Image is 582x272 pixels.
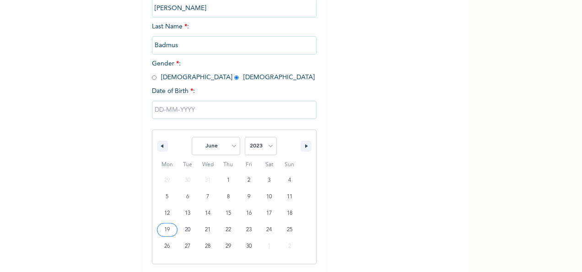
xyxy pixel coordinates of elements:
button: 23 [238,222,259,238]
button: 1 [218,172,239,189]
span: 23 [246,222,252,238]
span: Wed [198,158,218,172]
button: 11 [279,189,300,205]
span: 19 [164,222,170,238]
span: 12 [164,205,170,222]
span: 25 [287,222,292,238]
span: Mon [157,158,178,172]
button: 5 [157,189,178,205]
span: Sat [259,158,280,172]
button: 22 [218,222,239,238]
span: Sun [279,158,300,172]
span: 18 [287,205,292,222]
span: Fri [238,158,259,172]
input: DD-MM-YYYY [152,101,317,119]
button: 15 [218,205,239,222]
span: 2 [248,172,250,189]
button: 21 [198,222,218,238]
span: 5 [166,189,168,205]
button: 27 [178,238,198,255]
span: Tue [178,158,198,172]
button: 28 [198,238,218,255]
button: 19 [157,222,178,238]
button: 30 [238,238,259,255]
span: Last Name : [152,23,317,49]
span: 3 [268,172,270,189]
span: 17 [266,205,272,222]
button: 18 [279,205,300,222]
button: 10 [259,189,280,205]
span: 16 [246,205,252,222]
span: 26 [164,238,170,255]
span: 7 [206,189,209,205]
button: 14 [198,205,218,222]
span: 21 [205,222,210,238]
button: 8 [218,189,239,205]
span: 27 [185,238,190,255]
input: Enter your last name [152,36,317,54]
span: 29 [226,238,231,255]
button: 12 [157,205,178,222]
button: 26 [157,238,178,255]
span: Thu [218,158,239,172]
span: 10 [266,189,272,205]
button: 6 [178,189,198,205]
span: 24 [266,222,272,238]
button: 20 [178,222,198,238]
span: 14 [205,205,210,222]
button: 7 [198,189,218,205]
span: 30 [246,238,252,255]
span: 6 [186,189,189,205]
span: Gender : [DEMOGRAPHIC_DATA] [DEMOGRAPHIC_DATA] [152,60,315,81]
span: 15 [226,205,231,222]
span: 9 [248,189,250,205]
span: 4 [288,172,291,189]
span: 11 [287,189,292,205]
button: 3 [259,172,280,189]
span: 13 [185,205,190,222]
button: 25 [279,222,300,238]
span: Date of Birth : [152,87,195,96]
button: 17 [259,205,280,222]
button: 9 [238,189,259,205]
span: 8 [227,189,230,205]
span: 22 [226,222,231,238]
button: 13 [178,205,198,222]
span: 20 [185,222,190,238]
button: 29 [218,238,239,255]
span: 28 [205,238,210,255]
button: 16 [238,205,259,222]
button: 4 [279,172,300,189]
button: 2 [238,172,259,189]
span: 1 [227,172,230,189]
button: 24 [259,222,280,238]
